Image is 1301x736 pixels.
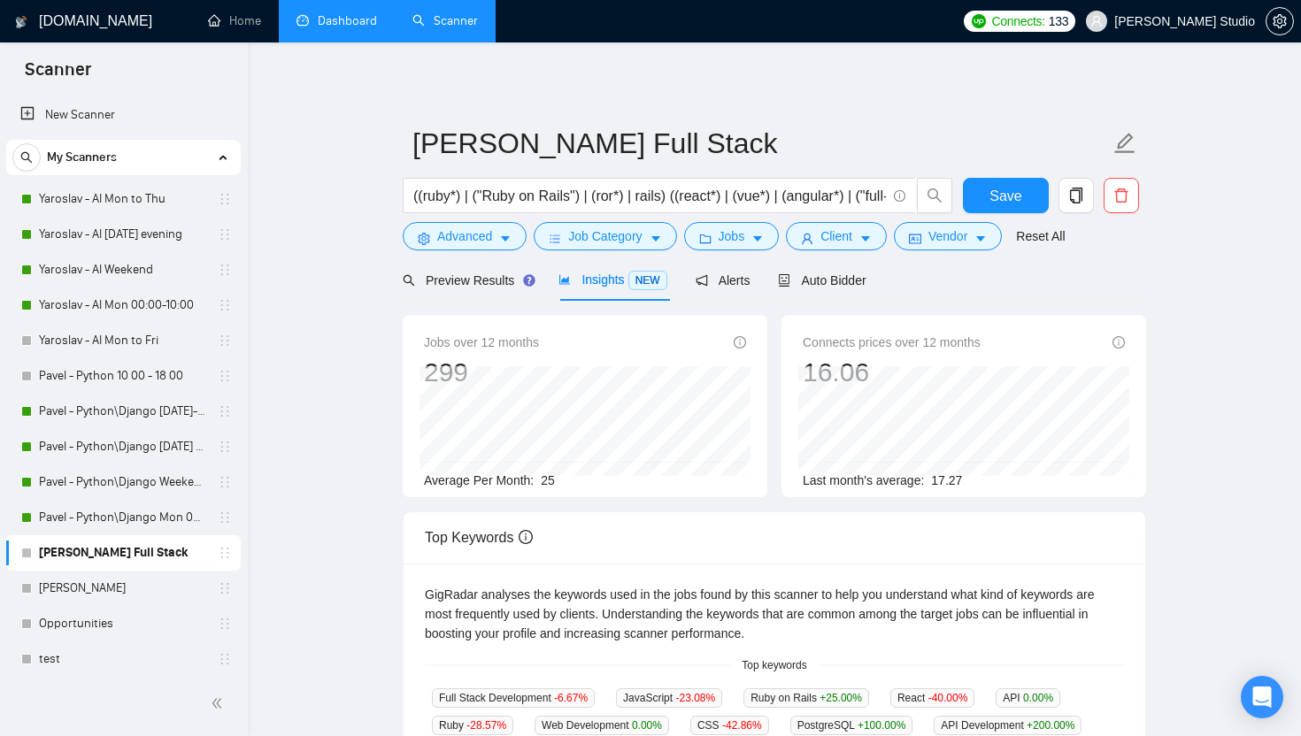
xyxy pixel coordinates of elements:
[1023,692,1053,704] span: 0.00 %
[928,692,968,704] span: -40.00 %
[690,716,769,735] span: CSS
[778,274,790,287] span: robot
[412,121,1110,165] input: Scanner name...
[425,512,1124,563] div: Top Keywords
[15,8,27,36] img: logo
[1266,7,1294,35] button: setting
[39,287,207,323] a: Yaroslav - AI Mon 00:00-10:00
[403,274,415,287] span: search
[218,546,232,560] span: holder
[1059,178,1094,213] button: copy
[1090,15,1103,27] span: user
[218,298,232,312] span: holder
[1016,226,1065,246] a: Reset All
[211,694,228,712] span: double-left
[616,688,722,708] span: JavaScript
[403,222,527,250] button: settingAdvancedcaret-down
[218,369,232,383] span: holder
[534,222,676,250] button: barsJob Categorycaret-down
[931,473,962,487] span: 17.27
[696,274,708,287] span: notification
[996,688,1060,708] span: API
[820,226,852,246] span: Client
[519,530,533,544] span: info-circle
[989,185,1021,207] span: Save
[412,13,478,28] a: searchScanner
[549,232,561,245] span: bars
[894,222,1002,250] button: idcardVendorcaret-down
[858,719,905,732] span: +100.00 %
[1027,719,1074,732] span: +200.00 %
[632,719,662,732] span: 0.00 %
[424,473,534,487] span: Average Per Month:
[437,226,492,246] span: Advanced
[6,97,241,133] li: New Scanner
[894,190,905,202] span: info-circle
[403,273,530,287] span: Preview Results
[218,510,232,525] span: holder
[786,222,887,250] button: userClientcaret-down
[218,227,232,241] span: holder
[1266,14,1294,28] a: setting
[731,657,817,674] span: Top keywords
[39,358,207,394] a: Pavel - Python 10 00 - 18 00
[801,232,813,245] span: user
[963,178,1049,213] button: Save
[218,263,232,277] span: holder
[11,57,105,94] span: Scanner
[39,394,207,429] a: Pavel - Python\Django [DATE]-[DATE] 18:00 - 10:00
[859,232,872,245] span: caret-down
[917,178,952,213] button: search
[47,140,117,175] span: My Scanners
[39,571,207,606] a: [PERSON_NAME]
[466,719,506,732] span: -28.57 %
[743,688,869,708] span: Ruby on Rails
[890,688,974,708] span: React
[568,226,642,246] span: Job Category
[790,716,913,735] span: PostgreSQL
[1059,188,1093,203] span: copy
[218,581,232,595] span: holder
[20,97,227,133] a: New Scanner
[39,429,207,464] a: Pavel - Python\Django [DATE] evening to 00 00
[650,232,662,245] span: caret-down
[39,252,207,287] a: Yaroslav - AI Weekend
[803,356,981,389] div: 16.06
[554,692,588,704] span: -6.67 %
[1266,14,1293,28] span: setting
[558,272,666,287] span: Insights
[1104,178,1139,213] button: delete
[751,232,764,245] span: caret-down
[39,181,207,217] a: Yaroslav - AI Mon to Thu
[296,13,377,28] a: dashboardDashboard
[499,232,512,245] span: caret-down
[218,333,232,348] span: holder
[1113,132,1136,155] span: edit
[432,716,513,735] span: Ruby
[684,222,780,250] button: folderJobscaret-down
[972,14,986,28] img: upwork-logo.png
[39,641,207,677] a: test
[218,617,232,631] span: holder
[521,272,537,288] div: Tooltip anchor
[1112,336,1125,349] span: info-circle
[413,185,886,207] input: Search Freelance Jobs...
[424,333,539,352] span: Jobs over 12 months
[535,716,669,735] span: Web Development
[928,226,967,246] span: Vendor
[558,273,571,286] span: area-chart
[803,473,924,487] span: Last month's average:
[820,692,862,704] span: +25.00 %
[39,323,207,358] a: Yaroslav - AI Mon to Fri
[39,500,207,535] a: Pavel - Python\Django Mon 00:00 - 10:00
[909,232,921,245] span: idcard
[39,606,207,641] a: Opportunities
[13,151,40,164] span: search
[934,716,1082,735] span: API Development
[218,404,232,418] span: holder
[425,585,1124,643] div: GigRadar analyses the keywords used in the jobs found by this scanner to help you understand what...
[39,535,207,571] a: [PERSON_NAME] Full Stack
[218,192,232,206] span: holder
[541,473,555,487] span: 25
[803,333,981,352] span: Connects prices over 12 months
